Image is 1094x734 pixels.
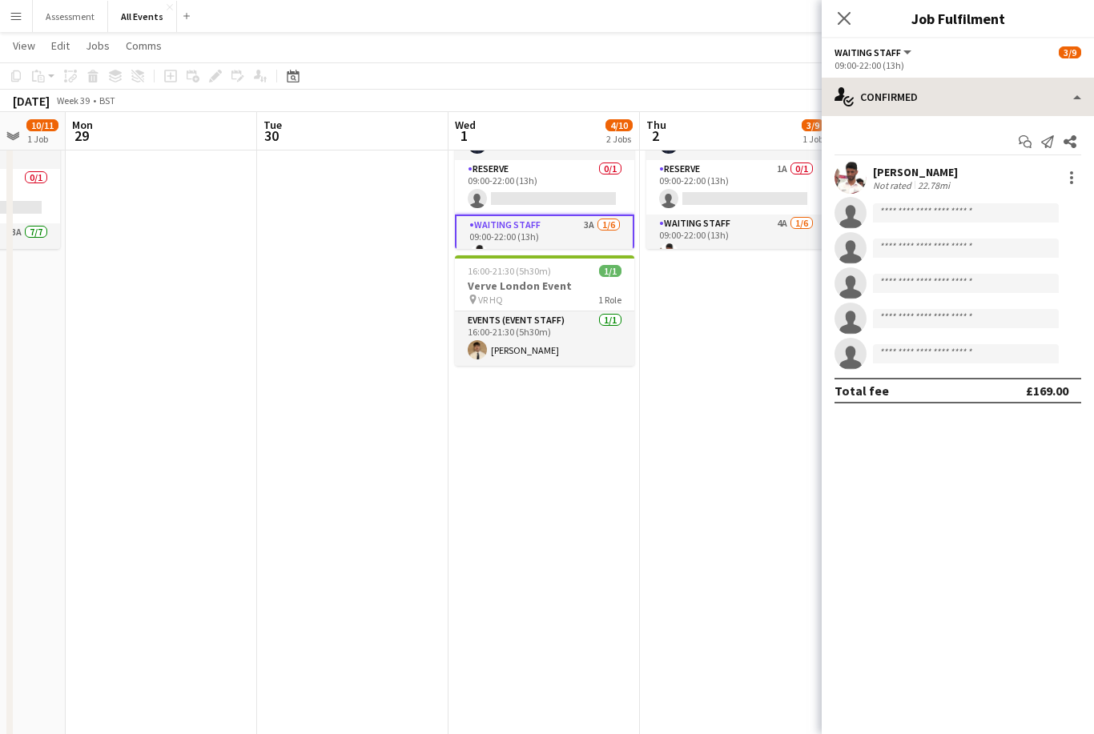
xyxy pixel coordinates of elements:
a: Jobs [79,35,116,56]
div: Not rated [873,179,915,191]
span: 10/11 [26,119,58,131]
span: 30 [261,126,282,145]
span: Mon [72,118,93,132]
button: Assessment [33,1,108,32]
app-card-role: Reserve0/109:00-22:00 (13h) [455,160,634,215]
span: 1/1 [599,265,621,277]
span: Waiting Staff [835,46,901,58]
div: Confirmed [822,78,1094,116]
div: 1 Job [27,133,58,145]
a: View [6,35,42,56]
span: 3/9 [1059,46,1081,58]
span: 3/9 [802,119,824,131]
span: Thu [646,118,666,132]
span: 4/10 [605,119,633,131]
span: 1 [452,126,476,145]
div: 22.78mi [915,179,953,191]
div: 2 Jobs [606,133,632,145]
button: Waiting Staff [835,46,914,58]
span: Jobs [86,38,110,53]
span: Comms [126,38,162,53]
a: Comms [119,35,168,56]
span: 29 [70,126,93,145]
span: Tue [263,118,282,132]
span: 1 Role [598,294,621,306]
h3: Job Fulfilment [822,8,1094,29]
span: Edit [51,38,70,53]
div: BST [99,94,115,106]
div: [DATE] [13,93,50,109]
a: Edit [45,35,76,56]
app-card-role: Reserve1A0/109:00-22:00 (13h) [646,160,826,215]
div: Total fee [835,383,889,399]
span: Week 39 [53,94,93,106]
app-job-card: 16:00-21:30 (5h30m)1/1Verve London Event VR HQ1 RoleEvents (Event Staff)1/116:00-21:30 (5h30m)[PE... [455,255,634,366]
button: All Events [108,1,177,32]
h3: Verve London Event [455,279,634,293]
div: [PERSON_NAME] [873,165,958,179]
app-card-role: Waiting Staff4A1/609:00-22:00 (13h)[PERSON_NAME] [646,215,826,385]
span: 2 [644,126,666,145]
div: 1 Job [802,133,823,145]
div: 09:00-22:00 (13h) [835,59,1081,71]
span: View [13,38,35,53]
app-card-role: Waiting Staff3A1/609:00-22:00 (13h)[PERSON_NAME] [455,215,634,388]
span: 16:00-21:30 (5h30m) [468,265,551,277]
div: £169.00 [1026,383,1068,399]
span: VR HQ [478,294,503,306]
app-card-role: Events (Event Staff)1/116:00-21:30 (5h30m)[PERSON_NAME] [455,311,634,366]
span: Wed [455,118,476,132]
